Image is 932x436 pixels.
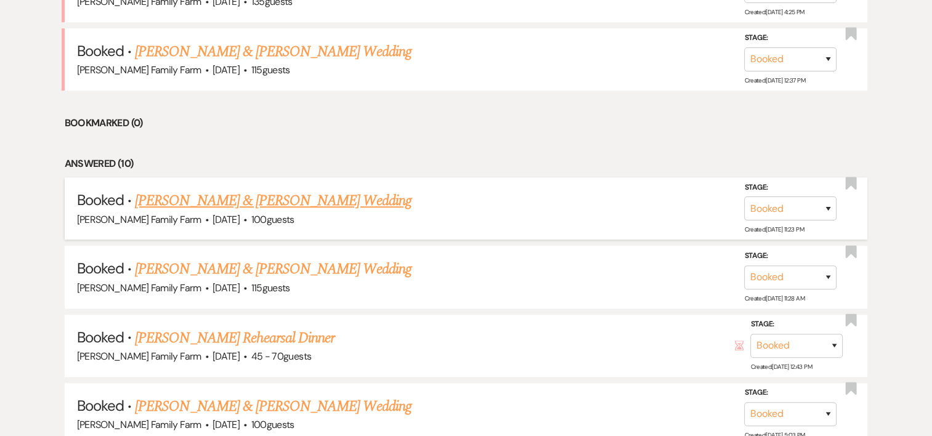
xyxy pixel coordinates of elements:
[65,115,868,131] li: Bookmarked (0)
[750,318,843,331] label: Stage:
[251,213,294,226] span: 100 guests
[251,281,290,294] span: 115 guests
[135,327,334,349] a: [PERSON_NAME] Rehearsal Dinner
[744,386,837,400] label: Stage:
[135,258,411,280] a: [PERSON_NAME] & [PERSON_NAME] Wedding
[213,281,240,294] span: [DATE]
[251,418,294,431] span: 100 guests
[77,63,201,76] span: [PERSON_NAME] Family Farm
[744,8,804,16] span: Created: [DATE] 4:25 PM
[77,418,201,431] span: [PERSON_NAME] Family Farm
[65,156,868,172] li: Answered (10)
[213,213,240,226] span: [DATE]
[251,63,290,76] span: 115 guests
[744,294,804,302] span: Created: [DATE] 11:28 AM
[135,395,411,418] a: [PERSON_NAME] & [PERSON_NAME] Wedding
[213,418,240,431] span: [DATE]
[77,41,124,60] span: Booked
[135,190,411,212] a: [PERSON_NAME] & [PERSON_NAME] Wedding
[77,281,201,294] span: [PERSON_NAME] Family Farm
[744,181,837,195] label: Stage:
[77,213,201,226] span: [PERSON_NAME] Family Farm
[77,190,124,209] span: Booked
[744,225,803,233] span: Created: [DATE] 11:23 PM
[77,350,201,363] span: [PERSON_NAME] Family Farm
[251,350,312,363] span: 45 - 70 guests
[77,259,124,278] span: Booked
[744,31,837,45] label: Stage:
[213,350,240,363] span: [DATE]
[213,63,240,76] span: [DATE]
[744,249,837,263] label: Stage:
[77,328,124,347] span: Booked
[77,396,124,415] span: Booked
[744,76,804,84] span: Created: [DATE] 12:37 PM
[135,41,411,63] a: [PERSON_NAME] & [PERSON_NAME] Wedding
[750,363,811,371] span: Created: [DATE] 12:43 PM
